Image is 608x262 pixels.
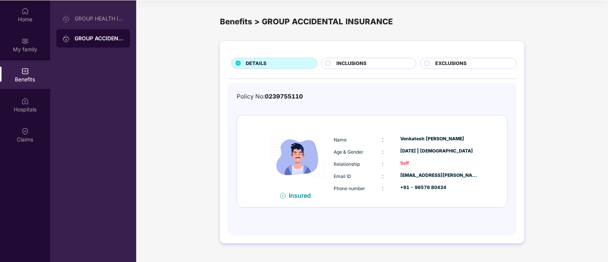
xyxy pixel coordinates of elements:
[336,60,366,67] span: INCLUSIONS
[62,35,70,43] img: svg+xml;base64,PHN2ZyB3aWR0aD0iMjAiIGhlaWdodD0iMjAiIHZpZXdCb3g9IjAgMCAyMCAyMCIgZmlsbD0ibm9uZSIgeG...
[382,160,384,167] span: :
[334,186,366,191] span: Phone number
[62,15,70,23] img: svg+xml;base64,PHN2ZyB3aWR0aD0iMjAiIGhlaWdodD0iMjAiIHZpZXdCb3g9IjAgMCAyMCAyMCIgZmlsbD0ibm9uZSIgeG...
[400,172,479,179] div: [EMAIL_ADDRESS][PERSON_NAME][DOMAIN_NAME]
[400,184,479,191] div: +91 - 96578 80434
[21,97,29,105] img: svg+xml;base64,PHN2ZyBpZD0iSG9zcGl0YWxzIiB4bWxucz0iaHR0cDovL3d3dy53My5vcmcvMjAwMC9zdmciIHdpZHRoPS...
[264,123,332,191] img: icon
[400,135,479,143] div: Venkatesh [PERSON_NAME]
[21,67,29,75] img: svg+xml;base64,PHN2ZyBpZD0iQmVuZWZpdHMiIHhtbG5zPSJodHRwOi8vd3d3LnczLm9yZy8yMDAwL3N2ZyIgd2lkdGg9Ij...
[334,137,347,143] span: Name
[436,60,467,67] span: EXCLUSIONS
[246,60,266,67] span: DETAILS
[382,136,384,143] span: :
[400,148,479,155] div: [DATE] | [DEMOGRAPHIC_DATA]
[382,148,384,155] span: :
[21,37,29,45] img: svg+xml;base64,PHN2ZyB3aWR0aD0iMjAiIGhlaWdodD0iMjAiIHZpZXdCb3g9IjAgMCAyMCAyMCIgZmlsbD0ibm9uZSIgeG...
[75,16,124,22] div: GROUP HEALTH INSURANCE
[265,93,303,100] span: 0239755110
[220,16,524,28] div: Benefits > GROUP ACCIDENTAL INSURANCE
[382,173,384,179] span: :
[334,161,360,167] span: Relationship
[334,149,364,155] span: Age & Gender
[75,35,124,42] div: GROUP ACCIDENTAL INSURANCE
[280,193,286,198] img: svg+xml;base64,PHN2ZyB4bWxucz0iaHR0cDovL3d3dy53My5vcmcvMjAwMC9zdmciIHdpZHRoPSIxNiIgaGVpZ2h0PSIxNi...
[237,92,303,102] div: Policy No:
[289,192,315,199] div: Insured
[21,7,29,15] img: svg+xml;base64,PHN2ZyBpZD0iSG9tZSIgeG1sbnM9Imh0dHA6Ly93d3cudzMub3JnLzIwMDAvc3ZnIiB3aWR0aD0iMjAiIG...
[21,127,29,135] img: svg+xml;base64,PHN2ZyBpZD0iQ2xhaW0iIHhtbG5zPSJodHRwOi8vd3d3LnczLm9yZy8yMDAwL3N2ZyIgd2lkdGg9IjIwIi...
[382,185,384,191] span: :
[400,160,479,167] div: Self
[334,173,352,179] span: Email ID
